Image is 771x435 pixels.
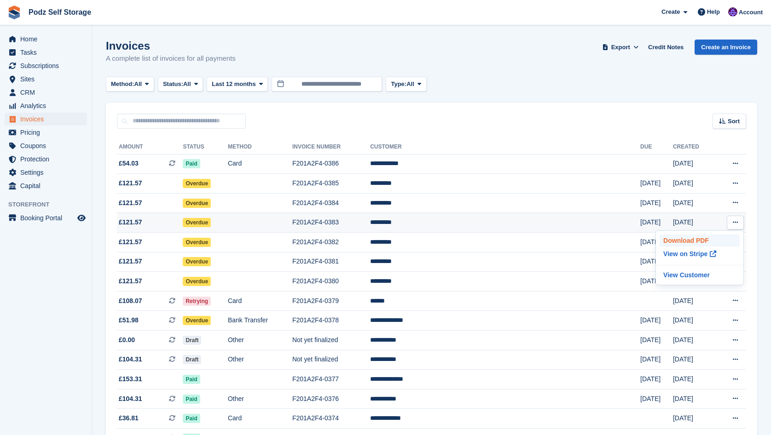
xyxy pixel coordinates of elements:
[5,126,87,139] a: menu
[20,86,75,99] span: CRM
[406,80,414,89] span: All
[292,233,370,252] td: F201A2F4-0382
[640,331,673,350] td: [DATE]
[76,212,87,223] a: Preview store
[292,193,370,213] td: F201A2F4-0384
[183,80,191,89] span: All
[292,213,370,233] td: F201A2F4-0383
[183,355,201,364] span: Draft
[20,139,75,152] span: Coupons
[673,331,715,350] td: [DATE]
[134,80,142,89] span: All
[370,140,640,155] th: Customer
[106,77,154,92] button: Method: All
[20,153,75,166] span: Protection
[119,178,142,188] span: £121.57
[228,291,292,311] td: Card
[20,113,75,126] span: Invoices
[183,414,200,423] span: Paid
[600,40,641,55] button: Export
[292,252,370,272] td: F201A2F4-0381
[661,7,680,17] span: Create
[106,53,236,64] p: A complete list of invoices for all payments
[640,213,673,233] td: [DATE]
[292,370,370,389] td: F201A2F4-0377
[292,272,370,292] td: F201A2F4-0380
[20,73,75,86] span: Sites
[20,99,75,112] span: Analytics
[5,99,87,112] a: menu
[292,291,370,311] td: F201A2F4-0379
[119,335,135,345] span: £0.00
[292,409,370,429] td: F201A2F4-0374
[183,238,211,247] span: Overdue
[728,117,740,126] span: Sort
[183,218,211,227] span: Overdue
[8,200,92,209] span: Storefront
[292,311,370,331] td: F201A2F4-0378
[119,374,142,384] span: £153.31
[119,315,139,325] span: £51.98
[640,272,673,292] td: [DATE]
[5,139,87,152] a: menu
[20,126,75,139] span: Pricing
[5,212,87,224] a: menu
[183,257,211,266] span: Overdue
[660,246,740,261] a: View on Stripe
[207,77,268,92] button: Last 12 months
[673,291,715,311] td: [DATE]
[673,174,715,194] td: [DATE]
[228,311,292,331] td: Bank Transfer
[158,77,203,92] button: Status: All
[119,237,142,247] span: £121.57
[106,40,236,52] h1: Invoices
[391,80,406,89] span: Type:
[611,43,630,52] span: Export
[673,370,715,389] td: [DATE]
[119,198,142,208] span: £121.57
[117,140,183,155] th: Amount
[119,413,139,423] span: £36.81
[640,389,673,409] td: [DATE]
[212,80,255,89] span: Last 12 months
[673,193,715,213] td: [DATE]
[644,40,687,55] a: Credit Notes
[20,33,75,46] span: Home
[707,7,720,17] span: Help
[660,235,740,246] p: Download PDF
[673,350,715,370] td: [DATE]
[292,350,370,370] td: Not yet finalized
[228,331,292,350] td: Other
[20,166,75,179] span: Settings
[119,257,142,266] span: £121.57
[640,140,673,155] th: Due
[183,316,211,325] span: Overdue
[20,46,75,59] span: Tasks
[183,336,201,345] span: Draft
[640,233,673,252] td: [DATE]
[119,159,139,168] span: £54.03
[640,370,673,389] td: [DATE]
[640,252,673,272] td: [DATE]
[292,331,370,350] td: Not yet finalized
[292,140,370,155] th: Invoice Number
[673,140,715,155] th: Created
[640,311,673,331] td: [DATE]
[673,213,715,233] td: [DATE]
[7,6,21,19] img: stora-icon-8386f47178a22dfd0bd8f6a31ec36ba5ce8667c1dd55bd0f319d3a0aa187defe.svg
[5,179,87,192] a: menu
[5,73,87,86] a: menu
[228,389,292,409] td: Other
[183,375,200,384] span: Paid
[673,389,715,409] td: [DATE]
[640,193,673,213] td: [DATE]
[5,166,87,179] a: menu
[228,409,292,429] td: Card
[5,153,87,166] a: menu
[5,86,87,99] a: menu
[660,269,740,281] a: View Customer
[183,159,200,168] span: Paid
[292,174,370,194] td: F201A2F4-0385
